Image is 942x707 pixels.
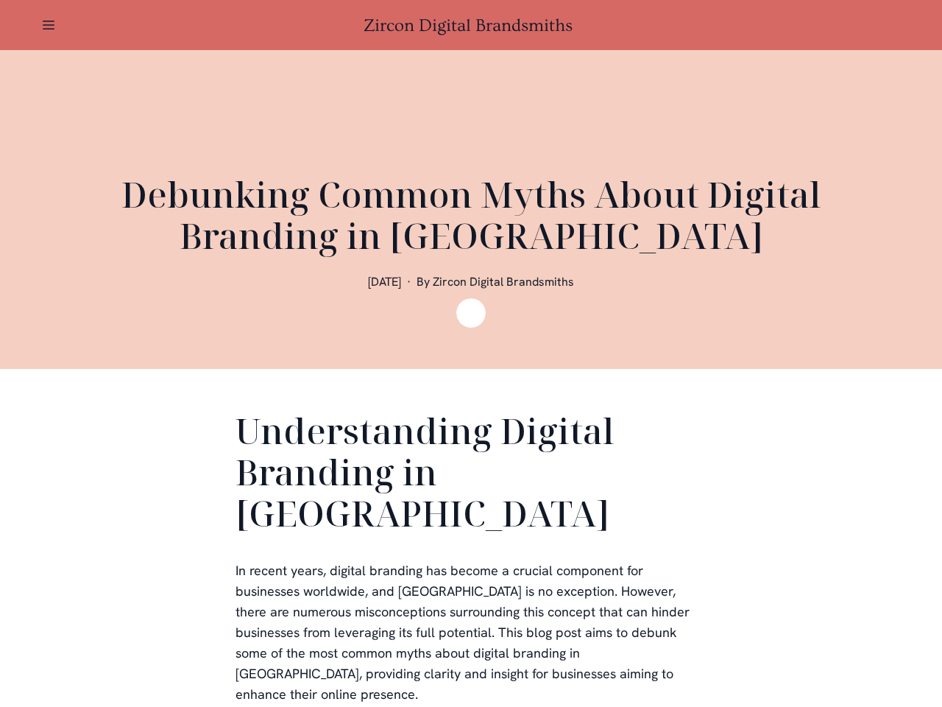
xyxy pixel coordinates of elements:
[118,174,824,256] h1: Debunking Common Myths About Digital Branding in [GEOGRAPHIC_DATA]
[235,560,706,705] p: In recent years, digital branding has become a crucial component for businesses worldwide, and [G...
[407,274,411,289] span: ·
[368,274,401,289] span: [DATE]
[235,410,706,540] h2: Understanding Digital Branding in [GEOGRAPHIC_DATA]
[417,274,574,289] span: By Zircon Digital Brandsmiths
[364,15,578,35] a: Zircon Digital Brandsmiths
[456,298,486,328] img: Zircon Digital Brandsmiths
